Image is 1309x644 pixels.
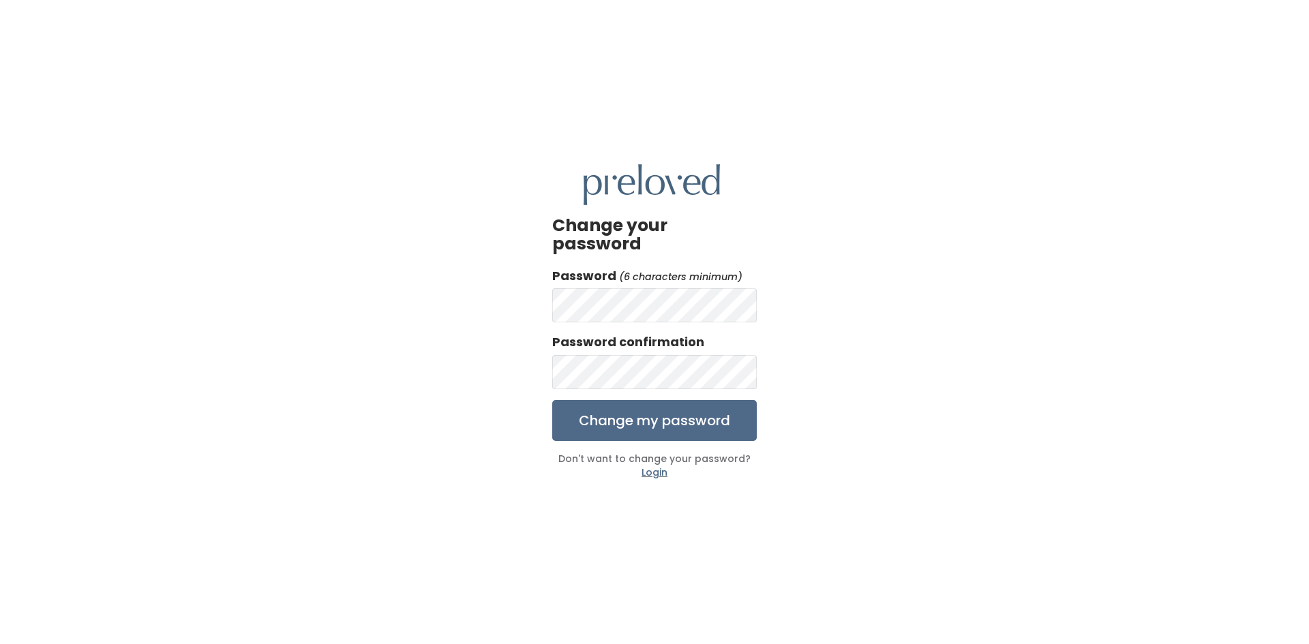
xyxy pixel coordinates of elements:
[552,333,704,351] label: Password confirmation
[619,270,742,283] em: (6 characters minimum)
[552,400,757,441] input: Change my password
[584,164,720,204] img: preloved logo
[552,441,757,480] div: Don't want to change your password?
[642,465,667,479] a: Login
[552,267,616,285] label: Password
[552,216,757,254] h3: Change your password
